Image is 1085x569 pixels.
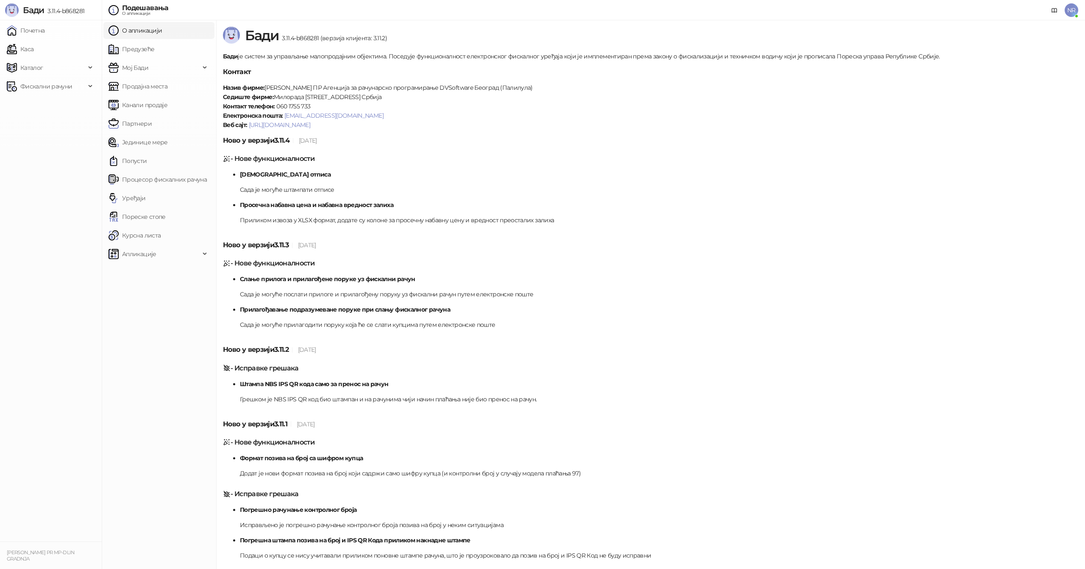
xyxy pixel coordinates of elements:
p: Сада је могуће послати прилоге и прилагођену поруку уз фискални рачун путем електронске поште [240,290,1078,299]
span: Бади [245,27,278,44]
small: [PERSON_NAME] PR MP-DLIN GRADNJA [7,550,75,562]
a: Партнери [108,115,152,132]
strong: Формат позива на број са шифром купца [240,454,363,462]
a: [URL][DOMAIN_NAME] [249,121,310,129]
p: Подаци о купцу се нису учитавали приликом поновне штампе рачуна, што је проузроковало да позив на... [240,551,1078,560]
img: Logo [5,3,19,17]
strong: Електронска пошта: [223,112,283,119]
h5: Ново у верзији 3.11.4 [223,135,1078,146]
h5: - Исправке грешака [223,363,1078,373]
a: Предузеће [108,41,154,58]
h5: Контакт [223,67,1078,77]
strong: Штампа NBS IPS QR кода само за пренос на рачун [240,380,389,388]
h5: - Нове функционалности [223,154,1078,164]
span: Каталог [20,59,43,76]
a: [EMAIL_ADDRESS][DOMAIN_NAME] [284,112,384,119]
h5: Ново у верзији 3.11.3 [223,240,1078,250]
p: Додат је нови формат позива на број који садржи само шифру купца (и контролни број у случају моде... [240,469,1078,478]
p: Сада је могуће прилагодити поруку која ће се слати купцима путем електронске поште [240,320,1078,329]
h5: Ново у верзији 3.11.1 [223,419,1078,429]
p: је систем за управљање малопродајним објектима. Поседује функционалност електронског фискалног ур... [223,52,1078,61]
h5: - Нове функционалности [223,437,1078,447]
a: Документација [1048,3,1061,17]
a: О апликацији [108,22,162,39]
div: О апликацији [122,11,169,16]
span: Бади [23,5,44,15]
strong: Просечна набавна цена и набавна вредност залиха [240,201,393,209]
strong: Погрешно рачунање контролног броја [240,506,356,514]
p: Исправљено је погрешно рачунање контролног броја позива на број у неким ситуацијама [240,520,1078,530]
span: Мој Бади [122,59,148,76]
p: [PERSON_NAME] ПР Агенција за рачунарско програмирање DVSoftware Београд (Палилула) Милорада [STRE... [223,83,1078,130]
p: Сада је могуће штампати отписе [240,185,1078,194]
a: Продајна места [108,78,167,95]
strong: Бади [223,52,238,60]
h5: - Исправке грешака [223,489,1078,499]
strong: [DEMOGRAPHIC_DATA] отписа [240,171,331,178]
span: NR [1065,3,1078,17]
h5: - Нове функционалности [223,258,1078,268]
span: [DATE] [297,420,315,428]
a: Јединице мере [108,134,168,151]
h5: Ново у верзији 3.11.2 [223,345,1078,355]
a: Курсна листа [108,227,161,244]
div: Подешавања [122,5,169,11]
strong: Веб сајт: [223,121,247,129]
a: Каса [7,41,33,58]
span: 3.11.4-b868281 [44,7,84,15]
strong: Слање прилога и прилагођене поруке уз фискални рачун [240,275,415,283]
a: Почетна [7,22,45,39]
span: [DATE] [298,241,316,249]
span: 3.11.4-b868281 (верзија клијента: 3.11.2) [278,34,387,42]
p: Приликом извоза у XLSX формат, додате су колоне за просечну набавну цену и вредност преосталих за... [240,215,1078,225]
a: Пореске стопе [108,208,166,225]
span: Апликације [122,246,156,262]
strong: Прилагођавање подразумеване поруке при слању фискалног рачуна [240,306,450,313]
strong: Погрешна штампа позива на број и IPS QR Кода приликом накнадне штампе [240,536,470,544]
a: Попусти [108,152,147,169]
strong: Седиште фирме: [223,93,274,101]
a: Уређаји [108,190,146,207]
span: [DATE] [298,346,316,354]
img: Logo [223,27,240,44]
a: Канали продаје [108,97,167,113]
span: Фискални рачуни [20,78,72,95]
span: [DATE] [299,137,317,144]
p: Грешком је NBS IPS QR код био штампан и на рачунима чији начин плаћања није био пренос на рачун. [240,395,1078,404]
a: Процесор фискалних рачуна [108,171,207,188]
strong: Контакт телефон: [223,102,275,110]
strong: Назив фирме: [223,84,264,91]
